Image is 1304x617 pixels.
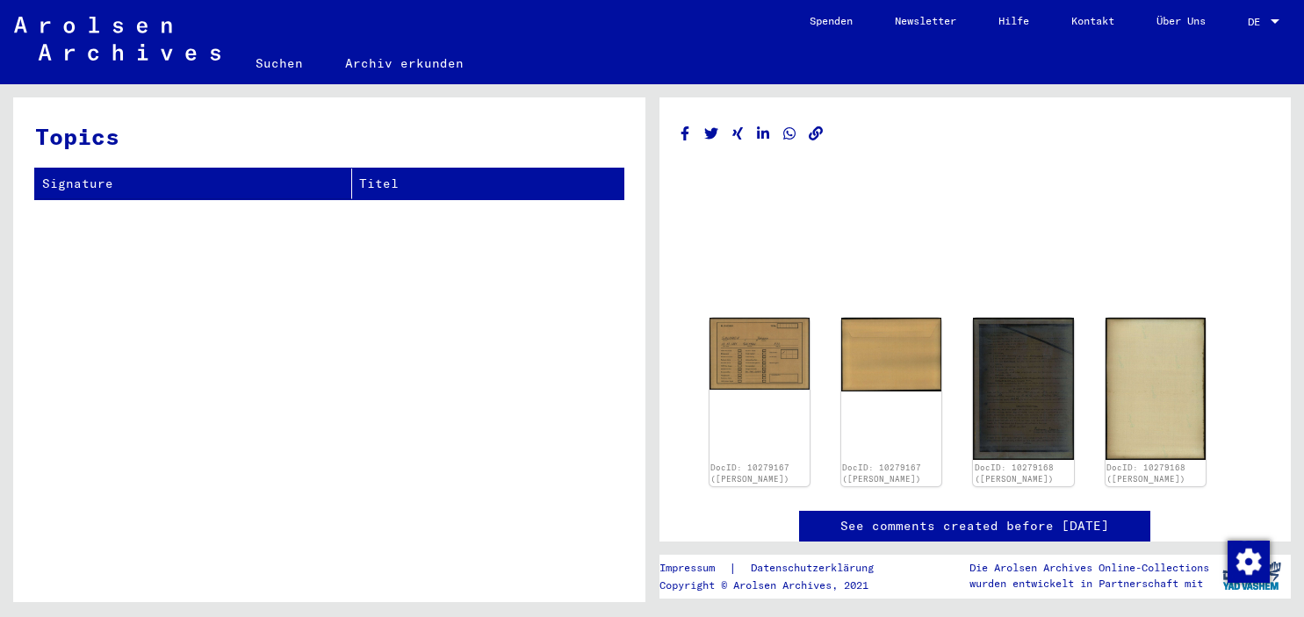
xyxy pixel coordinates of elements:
[324,42,485,84] a: Archiv erkunden
[234,42,324,84] a: Suchen
[807,123,825,145] button: Copy link
[710,463,789,484] a: DocID: 10279167 ([PERSON_NAME])
[35,119,623,154] h3: Topics
[659,559,729,578] a: Impressum
[973,318,1073,460] img: 001.jpg
[702,123,721,145] button: Share on Twitter
[1248,16,1267,28] span: DE
[35,169,352,199] th: Signature
[710,318,810,390] img: 001.jpg
[781,123,799,145] button: Share on WhatsApp
[737,559,895,578] a: Datenschutzerklärung
[1219,554,1285,598] img: yv_logo.png
[969,576,1209,592] p: wurden entwickelt in Partnerschaft mit
[842,463,921,484] a: DocID: 10279167 ([PERSON_NAME])
[659,559,895,578] div: |
[1106,463,1185,484] a: DocID: 10279168 ([PERSON_NAME])
[840,517,1109,535] a: See comments created before [DATE]
[659,578,895,593] p: Copyright © Arolsen Archives, 2021
[1106,318,1206,460] img: 002.jpg
[352,169,623,199] th: Titel
[676,123,695,145] button: Share on Facebook
[975,463,1054,484] a: DocID: 10279168 ([PERSON_NAME])
[14,17,220,61] img: Arolsen_neg.svg
[729,123,747,145] button: Share on Xing
[754,123,773,145] button: Share on LinkedIn
[969,560,1209,576] p: Die Arolsen Archives Online-Collections
[1228,541,1270,583] img: Zustimmung ändern
[841,318,941,391] img: 002.jpg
